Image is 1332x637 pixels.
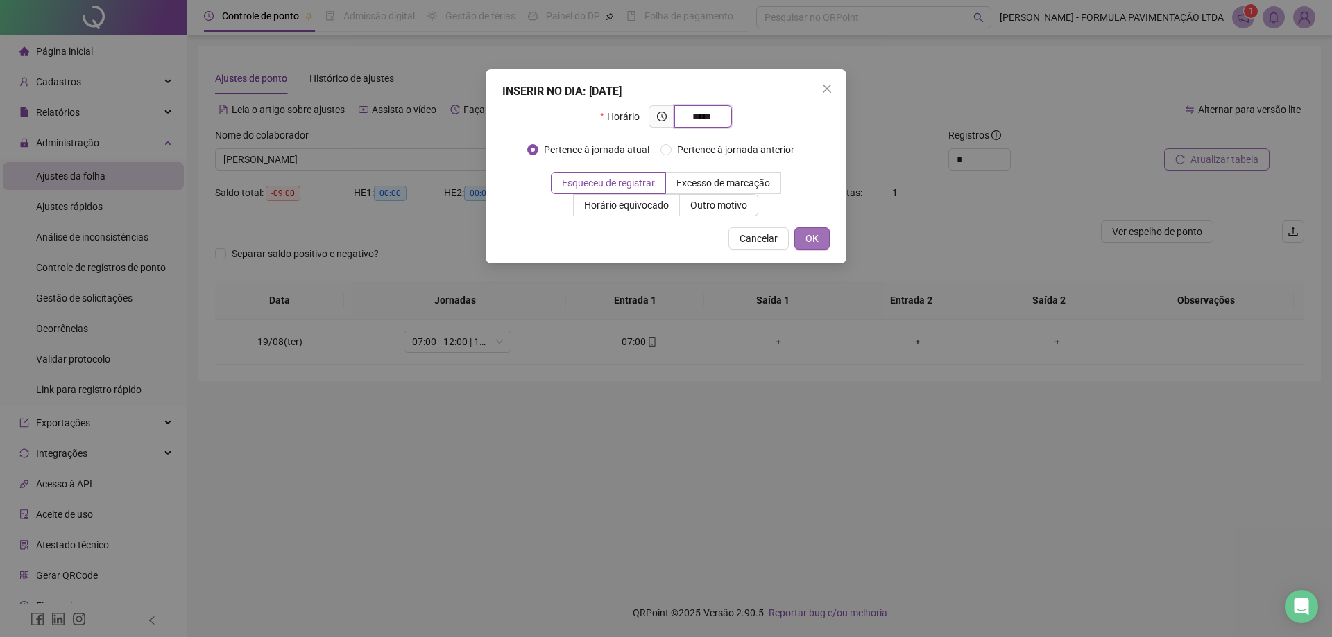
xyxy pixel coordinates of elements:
[600,105,648,128] label: Horário
[690,200,747,211] span: Outro motivo
[672,142,800,157] span: Pertence à jornada anterior
[676,177,770,189] span: Excesso de marcação
[562,177,655,189] span: Esqueceu de registrar
[821,83,832,94] span: close
[794,227,830,250] button: OK
[816,78,838,100] button: Close
[502,83,830,100] div: INSERIR NO DIA : [DATE]
[740,231,778,246] span: Cancelar
[538,142,655,157] span: Pertence à jornada atual
[657,112,667,121] span: clock-circle
[805,231,819,246] span: OK
[584,200,669,211] span: Horário equivocado
[728,227,789,250] button: Cancelar
[1285,590,1318,623] div: Open Intercom Messenger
